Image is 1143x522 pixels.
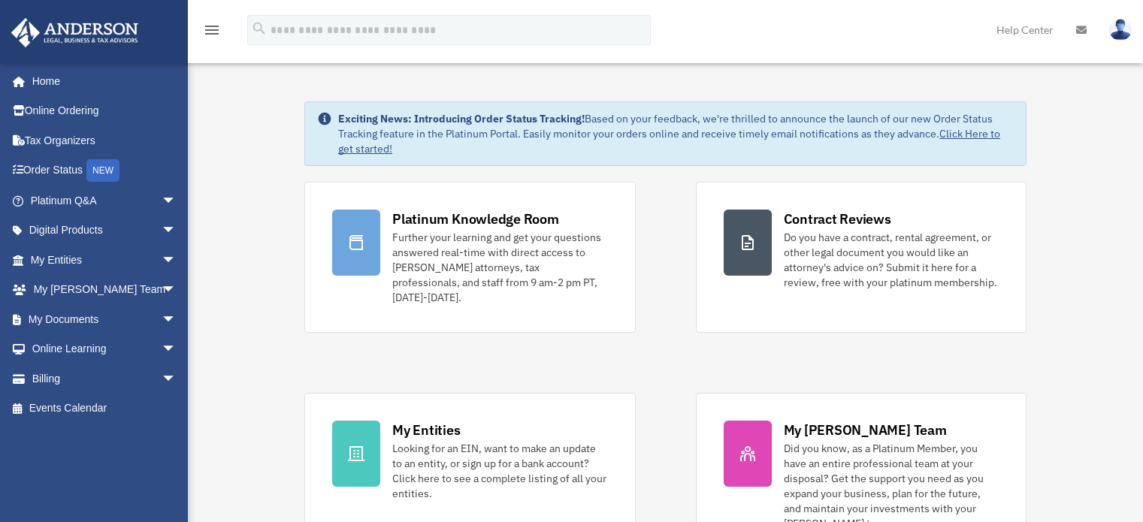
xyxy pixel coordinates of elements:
[392,210,559,228] div: Platinum Knowledge Room
[162,186,192,216] span: arrow_drop_down
[11,155,199,186] a: Order StatusNEW
[11,275,199,305] a: My [PERSON_NAME] Teamarrow_drop_down
[251,20,268,37] i: search
[203,21,221,39] i: menu
[392,230,607,305] div: Further your learning and get your questions answered real-time with direct access to [PERSON_NAM...
[11,394,199,424] a: Events Calendar
[784,230,999,290] div: Do you have a contract, rental agreement, or other legal document you would like an attorney's ad...
[11,304,199,334] a: My Documentsarrow_drop_down
[162,275,192,306] span: arrow_drop_down
[338,112,585,125] strong: Exciting News: Introducing Order Status Tracking!
[7,18,143,47] img: Anderson Advisors Platinum Portal
[11,245,199,275] a: My Entitiesarrow_drop_down
[162,216,192,246] span: arrow_drop_down
[11,186,199,216] a: Platinum Q&Aarrow_drop_down
[338,127,1000,155] a: Click Here to get started!
[11,125,199,155] a: Tax Organizers
[162,245,192,276] span: arrow_drop_down
[11,66,192,96] a: Home
[162,364,192,394] span: arrow_drop_down
[203,26,221,39] a: menu
[162,304,192,335] span: arrow_drop_down
[11,334,199,364] a: Online Learningarrow_drop_down
[338,111,1014,156] div: Based on your feedback, we're thrilled to announce the launch of our new Order Status Tracking fe...
[11,216,199,246] a: Digital Productsarrow_drop_down
[392,421,460,439] div: My Entities
[784,210,891,228] div: Contract Reviews
[304,182,635,333] a: Platinum Knowledge Room Further your learning and get your questions answered real-time with dire...
[86,159,119,182] div: NEW
[392,441,607,501] div: Looking for an EIN, want to make an update to an entity, or sign up for a bank account? Click her...
[162,334,192,365] span: arrow_drop_down
[11,96,199,126] a: Online Ordering
[11,364,199,394] a: Billingarrow_drop_down
[784,421,947,439] div: My [PERSON_NAME] Team
[1109,19,1132,41] img: User Pic
[696,182,1027,333] a: Contract Reviews Do you have a contract, rental agreement, or other legal document you would like...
